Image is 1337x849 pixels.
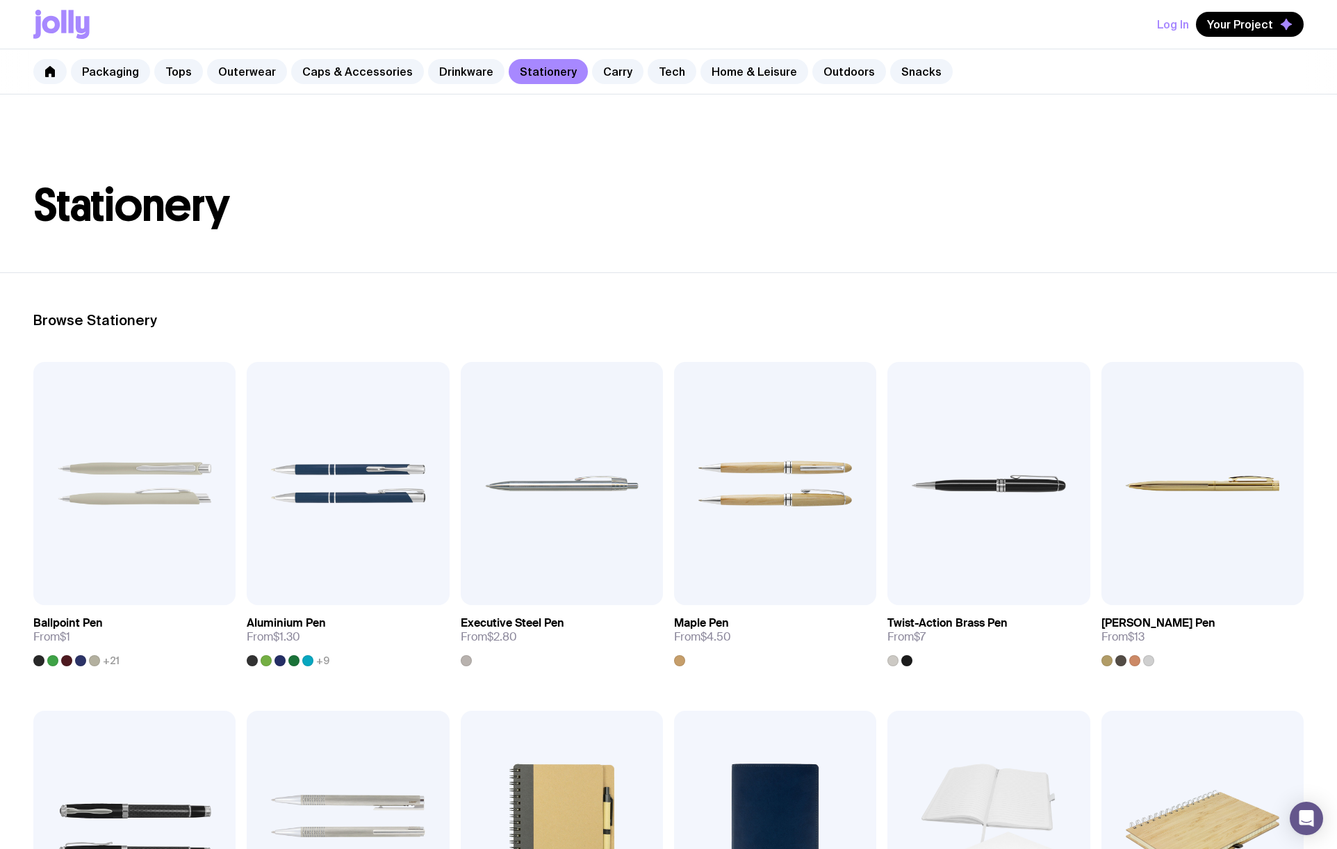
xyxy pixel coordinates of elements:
[273,629,300,644] span: $1.30
[33,312,1304,329] h2: Browse Stationery
[461,630,517,644] span: From
[887,605,1090,666] a: Twist-Action Brass PenFrom$7
[487,629,517,644] span: $2.80
[291,59,424,84] a: Caps & Accessories
[700,629,731,644] span: $4.50
[1157,12,1189,37] button: Log In
[1101,605,1304,666] a: [PERSON_NAME] PenFrom$13
[1290,802,1323,835] div: Open Intercom Messenger
[674,605,876,666] a: Maple PenFrom$4.50
[674,616,729,630] h3: Maple Pen
[887,630,926,644] span: From
[887,616,1008,630] h3: Twist-Action Brass Pen
[509,59,588,84] a: Stationery
[33,183,1304,228] h1: Stationery
[33,605,236,666] a: Ballpoint PenFrom$1+21
[33,616,103,630] h3: Ballpoint Pen
[247,605,449,666] a: Aluminium PenFrom$1.30+9
[461,616,564,630] h3: Executive Steel Pen
[592,59,643,84] a: Carry
[648,59,696,84] a: Tech
[316,655,329,666] span: +9
[1128,629,1145,644] span: $13
[914,629,926,644] span: $7
[812,59,886,84] a: Outdoors
[1101,616,1215,630] h3: [PERSON_NAME] Pen
[1101,630,1145,644] span: From
[461,605,663,666] a: Executive Steel PenFrom$2.80
[103,655,120,666] span: +21
[674,630,731,644] span: From
[60,629,70,644] span: $1
[890,59,953,84] a: Snacks
[33,630,70,644] span: From
[154,59,203,84] a: Tops
[1207,17,1273,31] span: Your Project
[247,616,326,630] h3: Aluminium Pen
[700,59,808,84] a: Home & Leisure
[207,59,287,84] a: Outerwear
[1196,12,1304,37] button: Your Project
[247,630,300,644] span: From
[428,59,505,84] a: Drinkware
[71,59,150,84] a: Packaging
